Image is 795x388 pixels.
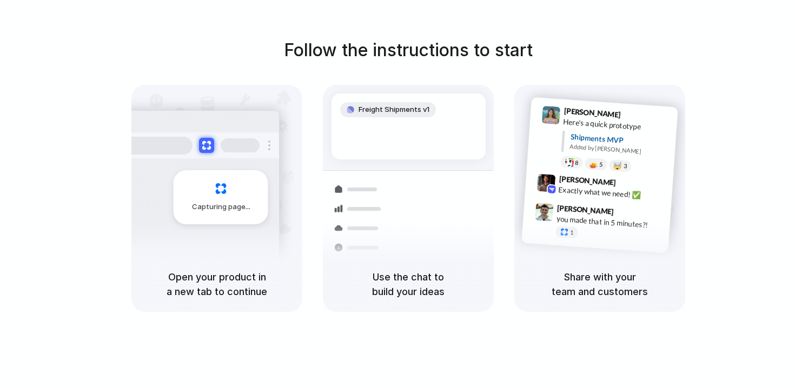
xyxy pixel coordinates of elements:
div: Shipments MVP [570,131,670,149]
span: [PERSON_NAME] [557,202,614,218]
span: [PERSON_NAME] [559,173,616,189]
span: 9:42 AM [619,178,641,191]
div: Here's a quick prototype [563,116,671,135]
span: 5 [599,162,603,168]
div: 🤯 [613,162,622,170]
span: 3 [624,163,627,169]
span: 9:47 AM [617,207,639,220]
h1: Follow the instructions to start [284,37,533,63]
h5: Share with your team and customers [527,270,672,299]
h5: Open your product in a new tab to continue [144,270,289,299]
span: [PERSON_NAME] [564,105,621,121]
span: Freight Shipments v1 [359,104,429,115]
span: 9:41 AM [624,110,646,123]
span: 1 [570,230,574,236]
h5: Use the chat to build your ideas [336,270,481,299]
div: Exactly what we need! ✅ [558,184,666,202]
span: 8 [575,160,579,166]
div: Added by [PERSON_NAME] [569,142,669,158]
div: you made that in 5 minutes?! [556,213,664,231]
span: Capturing page [192,202,252,212]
